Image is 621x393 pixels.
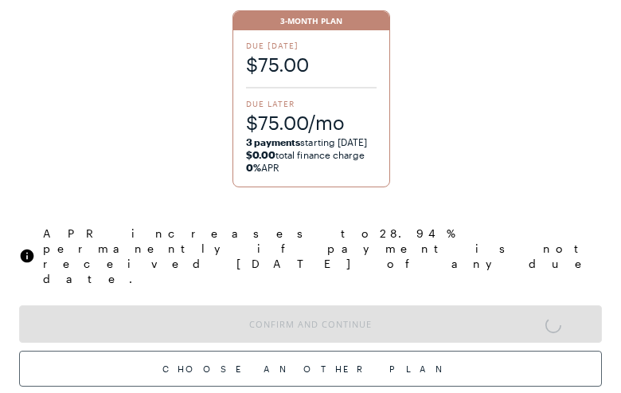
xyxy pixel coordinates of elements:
[19,248,35,264] img: svg%3e
[19,305,602,343] button: Confirm and Continue
[43,226,602,286] span: APR increases to 28.94 % permanently if payment is not received [DATE] of any due date.
[246,136,301,147] strong: 3 payments
[246,51,377,77] span: $75.00
[246,162,279,173] span: APR
[233,11,390,30] div: 3-Month Plan
[246,149,275,160] strong: $0.00
[246,109,377,136] span: $75.00/mo
[19,351,602,387] div: Choose Another Plan
[246,136,368,147] span: starting [DATE]
[246,40,377,51] span: Due [DATE]
[246,149,365,160] span: total finance charge
[246,162,261,173] strong: 0%
[246,98,377,109] span: Due Later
